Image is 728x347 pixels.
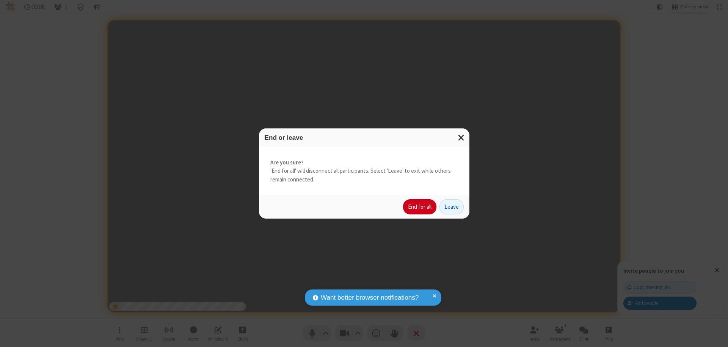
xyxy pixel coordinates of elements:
button: Leave [439,199,464,214]
button: End for all [403,199,436,214]
div: 'End for all' will disconnect all participants. Select 'Leave' to exit while others remain connec... [259,147,469,195]
h3: End or leave [265,134,464,141]
strong: Are you sure? [270,158,458,167]
button: Close modal [453,128,469,147]
span: Want better browser notifications? [321,293,419,303]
